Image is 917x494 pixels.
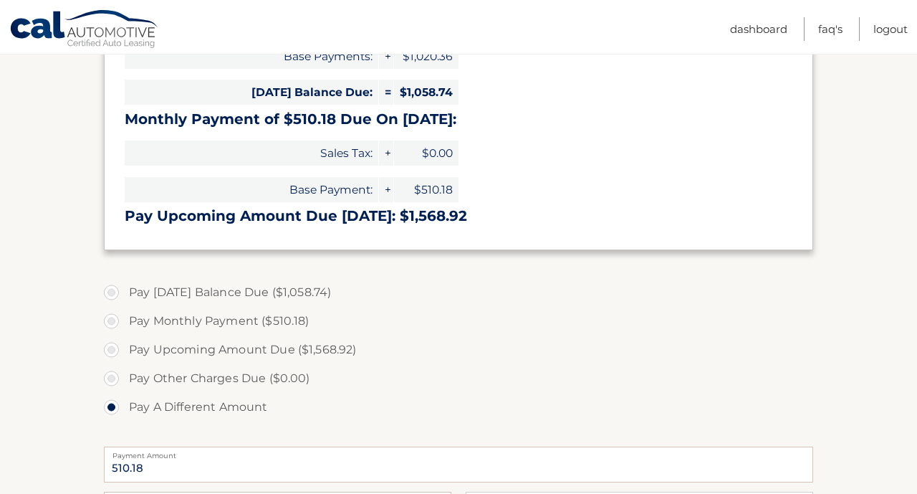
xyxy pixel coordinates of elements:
[379,141,393,166] span: +
[125,110,792,128] h3: Monthly Payment of $510.18 Due On [DATE]:
[730,17,787,41] a: Dashboard
[9,9,160,51] a: Cal Automotive
[379,177,393,202] span: +
[125,141,378,166] span: Sales Tax:
[104,393,813,422] label: Pay A Different Amount
[379,44,393,69] span: +
[125,44,378,69] span: Base Payments:
[125,207,792,225] h3: Pay Upcoming Amount Due [DATE]: $1,568.92
[104,307,813,336] label: Pay Monthly Payment ($510.18)
[379,80,393,105] span: =
[104,336,813,364] label: Pay Upcoming Amount Due ($1,568.92)
[873,17,908,41] a: Logout
[394,141,458,166] span: $0.00
[394,80,458,105] span: $1,058.74
[104,447,813,483] input: Payment Amount
[104,447,813,458] label: Payment Amount
[125,177,378,202] span: Base Payment:
[104,364,813,393] label: Pay Other Charges Due ($0.00)
[125,80,378,105] span: [DATE] Balance Due:
[394,44,458,69] span: $1,020.36
[818,17,842,41] a: FAQ's
[394,177,458,202] span: $510.18
[104,278,813,307] label: Pay [DATE] Balance Due ($1,058.74)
